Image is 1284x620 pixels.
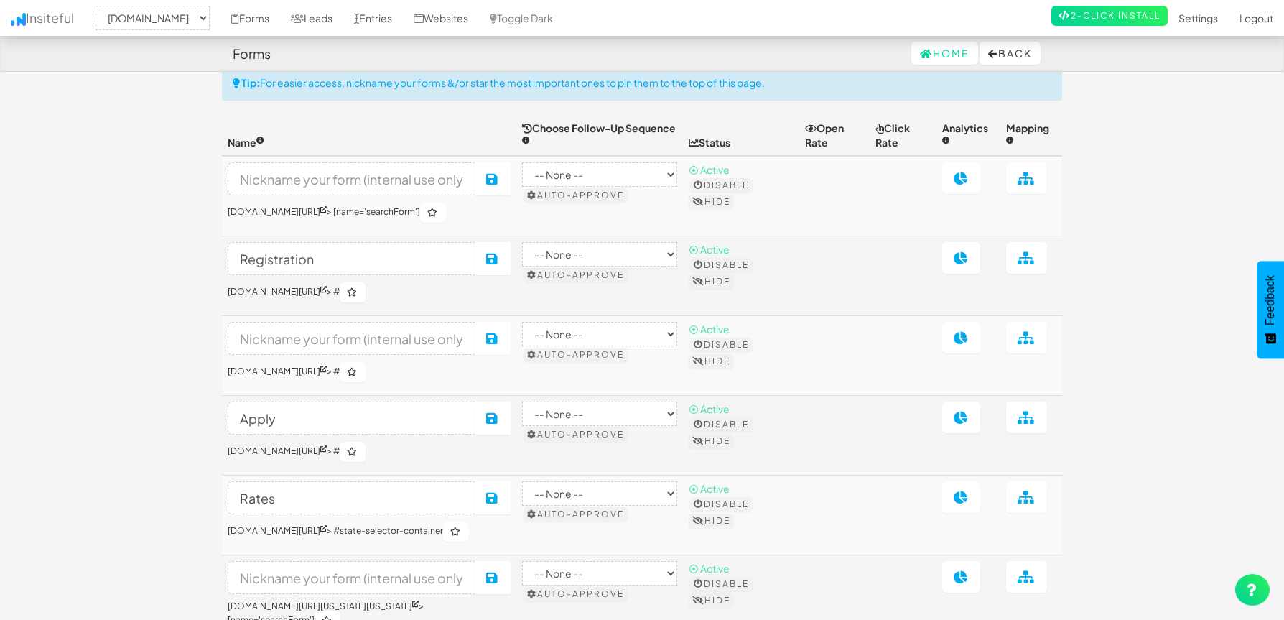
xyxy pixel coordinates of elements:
[228,402,475,435] input: Nickname your form (internal use only)
[689,195,734,209] button: Hide
[228,282,511,302] h6: > #
[690,178,753,193] button: Disable
[228,442,511,462] h6: > #
[689,482,730,495] span: ⦿ Active
[689,354,734,369] button: Hide
[689,434,734,448] button: Hide
[689,402,730,415] span: ⦿ Active
[228,162,475,195] input: Nickname your form (internal use only)
[228,525,327,536] a: [DOMAIN_NAME][URL]
[228,522,511,542] h6: > #state-selector-container
[228,366,327,376] a: [DOMAIN_NAME][URL]
[524,268,628,282] button: Auto-approve
[980,42,1041,65] button: Back
[11,13,26,26] img: icon.png
[683,115,799,156] th: Status
[1006,121,1049,149] span: Mapping
[690,417,753,432] button: Disable
[689,274,734,289] button: Hide
[689,163,730,176] span: ⦿ Active
[524,427,628,442] button: Auto-approve
[228,601,419,611] a: [DOMAIN_NAME][URL][US_STATE][US_STATE]
[222,65,1062,101] div: For easier access, nickname your forms &/or star the most important ones to pin them to the top o...
[524,188,628,203] button: Auto-approve
[1264,275,1277,325] span: Feedback
[690,577,753,591] button: Disable
[911,42,978,65] a: Home
[228,242,475,275] input: Nickname your form (internal use only)
[228,322,475,355] input: Nickname your form (internal use only)
[228,136,264,149] span: Name
[689,514,734,528] button: Hide
[228,203,511,223] h6: > [name='searchForm']
[524,587,628,601] button: Auto-approve
[228,445,327,456] a: [DOMAIN_NAME][URL]
[233,47,271,61] h4: Forms
[870,115,936,156] th: Click Rate
[228,362,511,382] h6: > #
[1257,261,1284,358] button: Feedback - Show survey
[228,286,327,297] a: [DOMAIN_NAME][URL]
[690,258,753,272] button: Disable
[690,338,753,352] button: Disable
[799,115,870,156] th: Open Rate
[689,323,730,336] span: ⦿ Active
[1051,6,1168,26] a: 2-Click Install
[522,121,676,149] span: Choose Follow-Up Sequence
[689,593,734,608] button: Hide
[942,121,988,149] span: Analytics
[524,507,628,522] button: Auto-approve
[524,348,628,362] button: Auto-approve
[241,76,260,89] strong: Tip:
[689,562,730,575] span: ⦿ Active
[689,243,730,256] span: ⦿ Active
[228,206,327,217] a: [DOMAIN_NAME][URL]
[228,481,475,514] input: Nickname your form (internal use only)
[228,561,475,594] input: Nickname your form (internal use only)
[690,497,753,512] button: Disable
